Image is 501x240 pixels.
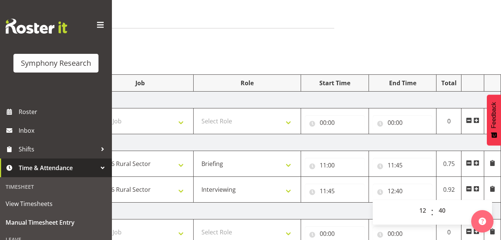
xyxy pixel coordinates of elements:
[305,184,365,199] input: Click to select...
[19,162,97,173] span: Time & Attendance
[305,115,365,130] input: Click to select...
[440,79,457,87] div: Total
[19,125,108,136] span: Inbox
[436,108,461,134] td: 0
[305,79,365,87] div: Start Time
[19,106,108,117] span: Roster
[373,79,433,87] div: End Time
[6,198,106,209] span: View Timesheets
[2,194,110,213] a: View Timesheets
[436,177,461,203] td: 0.92
[431,203,433,222] span: :
[305,158,365,173] input: Click to select...
[6,19,67,34] img: Rosterit website logo
[6,217,106,228] span: Manual Timesheet Entry
[487,95,501,145] button: Feedback - Show survey
[90,79,190,87] div: Job
[373,184,433,199] input: Click to select...
[19,144,97,155] span: Shifts
[373,115,433,130] input: Click to select...
[373,158,433,173] input: Click to select...
[197,79,297,87] div: Role
[479,218,486,225] img: help-xxl-2.png
[21,58,91,69] div: Symphony Research
[491,102,497,128] span: Feedback
[2,179,110,194] div: Timesheet
[436,151,461,177] td: 0.75
[2,213,110,232] a: Manual Timesheet Entry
